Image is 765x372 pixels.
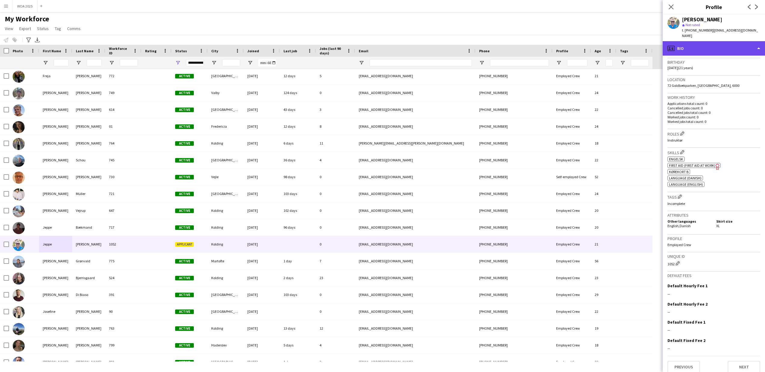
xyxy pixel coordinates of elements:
[667,119,760,124] p: Worked jobs total count: 0
[280,270,316,286] div: 2 days
[211,49,218,53] span: City
[39,286,72,303] div: [PERSON_NAME]
[43,60,48,66] button: Open Filter Menu
[13,340,25,352] img: Julie Sørensen
[72,101,105,118] div: [PERSON_NAME]
[475,152,553,168] div: [PHONE_NUMBER]
[591,84,616,101] div: 24
[475,101,553,118] div: [PHONE_NUMBER]
[280,68,316,84] div: 12 days
[316,101,355,118] div: 3
[39,354,72,370] div: [PERSON_NAME]
[316,84,355,101] div: 0
[105,118,141,135] div: 01
[669,176,702,180] span: Language (Danish)
[54,59,69,66] input: First Name Filter Input
[208,236,244,252] div: Kolding
[475,236,553,252] div: [PHONE_NUMBER]
[553,118,591,135] div: Employed Crew
[39,101,72,118] div: [PERSON_NAME]
[13,289,25,301] img: Johannes Di Biaso
[591,253,616,269] div: 56
[244,118,280,135] div: [DATE]
[72,270,105,286] div: Bjerrisgaard
[72,135,105,151] div: [PERSON_NAME]
[667,83,739,88] span: 72 Goldbækparken, [GEOGRAPHIC_DATA], 6000
[13,49,23,53] span: Photo
[39,68,72,84] div: Freja
[72,286,105,303] div: Di Biaso
[72,219,105,236] div: Bækmand
[316,270,355,286] div: 23
[595,49,601,53] span: Age
[208,253,244,269] div: Martofte
[208,270,244,286] div: Kolding
[13,121,25,133] img: Ida Rosenmai
[475,202,553,219] div: [PHONE_NUMBER]
[72,320,105,337] div: [PERSON_NAME]
[208,354,244,370] div: [GEOGRAPHIC_DATA]
[39,135,72,151] div: [PERSON_NAME]
[355,270,475,286] div: [EMAIL_ADDRESS][DOMAIN_NAME]
[258,59,276,66] input: Joined Filter Input
[208,320,244,337] div: Kolding
[105,270,141,286] div: 524
[280,337,316,353] div: 5 days
[553,253,591,269] div: Employed Crew
[316,303,355,320] div: 0
[105,320,141,337] div: 763
[13,155,25,167] img: Jacob Schou
[5,14,49,23] span: My Workforce
[37,26,49,31] span: Status
[72,253,105,269] div: Grønvald
[591,68,616,84] div: 21
[355,84,475,101] div: [EMAIL_ADDRESS][DOMAIN_NAME]
[620,60,625,66] button: Open Filter Menu
[667,66,693,70] span: [DATE] (21 years)
[591,101,616,118] div: 22
[175,74,194,78] span: Active
[553,135,591,151] div: Employed Crew
[355,236,475,252] div: [EMAIL_ADDRESS][DOMAIN_NAME]
[553,286,591,303] div: Employed Crew
[355,219,475,236] div: [EMAIL_ADDRESS][DOMAIN_NAME]
[208,202,244,219] div: Kolding
[556,60,562,66] button: Open Filter Menu
[591,236,616,252] div: 21
[475,219,553,236] div: [PHONE_NUMBER]
[280,118,316,135] div: 12 days
[553,270,591,286] div: Employed Crew
[39,236,72,252] div: Jeppe
[13,188,25,200] img: Jens Müller
[475,354,553,370] div: [PHONE_NUMBER]
[247,60,253,66] button: Open Filter Menu
[553,219,591,236] div: Employed Crew
[72,354,105,370] div: [PERSON_NAME]
[72,118,105,135] div: [PERSON_NAME]
[667,95,760,100] h3: Work history
[553,236,591,252] div: Employed Crew
[567,59,587,66] input: Profile Filter Input
[591,152,616,168] div: 22
[316,219,355,236] div: 0
[13,71,25,83] img: Freja Schnell
[490,59,549,66] input: Phone Filter Input
[105,68,141,84] div: 772
[109,60,114,66] button: Open Filter Menu
[475,253,553,269] div: [PHONE_NUMBER]
[591,354,616,370] div: 33
[39,84,72,101] div: [PERSON_NAME]
[280,253,316,269] div: 1 day
[667,149,760,155] h3: Skills
[72,152,105,168] div: Schou
[355,303,475,320] div: [EMAIL_ADDRESS][DOMAIN_NAME]
[244,236,280,252] div: [DATE]
[620,49,628,53] span: Tags
[605,59,613,66] input: Age Filter Input
[553,185,591,202] div: Employed Crew
[553,84,591,101] div: Employed Crew
[208,286,244,303] div: [GEOGRAPHIC_DATA]
[13,256,25,268] img: Jette Grønvald
[2,25,16,32] a: View
[39,219,72,236] div: Jeppe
